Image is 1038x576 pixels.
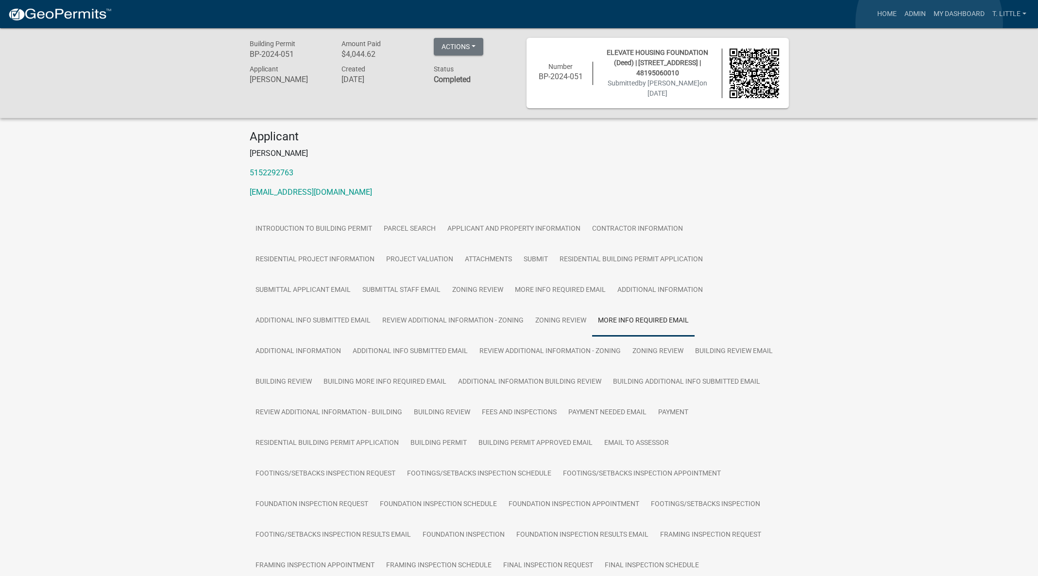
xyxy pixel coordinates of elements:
[408,397,476,428] a: Building Review
[509,275,612,306] a: More Info Required Email
[586,214,689,245] a: Contractor Information
[529,305,592,337] a: Zoning Review
[654,520,767,551] a: Framing Inspection Request
[318,367,452,398] a: Building More Info Required Email
[510,520,654,551] a: Foundation Inspection Results Email
[250,367,318,398] a: Building Review
[503,489,645,520] a: Foundation Inspection Appointment
[459,244,518,275] a: Attachments
[434,38,483,55] button: Actions
[378,214,442,245] a: Parcel search
[930,5,988,23] a: My Dashboard
[554,244,709,275] a: Residential Building Permit Application
[250,458,401,490] a: Footings/Setbacks Inspection Request
[250,336,347,367] a: Additional Information
[401,458,557,490] a: Footings/Setbacks Inspection Schedule
[347,336,474,367] a: Additional Info submitted Email
[446,275,509,306] a: Zoning Review
[250,75,327,84] h6: [PERSON_NAME]
[612,275,709,306] a: Additional Information
[988,5,1030,23] a: T. Little
[374,489,503,520] a: Foundation Inspection Schedule
[442,214,586,245] a: Applicant and Property Information
[341,50,419,59] h6: $4,044.62
[652,397,694,428] a: Payment
[250,168,293,177] a: 5152292763
[250,305,376,337] a: Additional Info submitted Email
[476,397,562,428] a: Fees and Inspections
[562,397,652,428] a: Payment Needed Email
[873,5,901,23] a: Home
[250,50,327,59] h6: BP-2024-051
[689,336,779,367] a: Building Review Email
[405,428,473,459] a: Building Permit
[639,79,699,87] span: by [PERSON_NAME]
[901,5,930,23] a: Admin
[341,65,365,73] span: Created
[250,428,405,459] a: Residential Building Permit Application
[434,65,454,73] span: Status
[250,397,408,428] a: Review Additional Information - Building
[250,40,295,48] span: Building Permit
[341,40,381,48] span: Amount Paid
[250,130,789,144] h4: Applicant
[548,63,573,70] span: Number
[607,49,708,77] span: ELEVATE HOUSING FOUNDATION (Deed) | [STREET_ADDRESS] | 48195060010
[250,65,278,73] span: Applicant
[376,305,529,337] a: Review Additional Information - Zoning
[250,520,417,551] a: Footing/Setbacks Inspection Results Email
[380,244,459,275] a: Project Valuation
[598,428,675,459] a: Email to Assessor
[518,244,554,275] a: Submit
[250,148,789,159] p: [PERSON_NAME]
[473,428,598,459] a: Building Permit Approved Email
[474,336,627,367] a: Review Additional Information - Zoning
[250,275,357,306] a: Submittal Applicant Email
[250,187,372,197] a: [EMAIL_ADDRESS][DOMAIN_NAME]
[250,489,374,520] a: Foundation Inspection Request
[434,75,471,84] strong: Completed
[608,79,707,97] span: Submitted on [DATE]
[357,275,446,306] a: Submittal Staff Email
[645,489,766,520] a: Footings/Setbacks Inspection
[607,367,766,398] a: Building Additional Info submitted Email
[627,336,689,367] a: Zoning Review
[557,458,727,490] a: Footings/setbacks Inspection Appointment
[536,72,586,81] h6: BP-2024-051
[250,244,380,275] a: Residential Project Information
[417,520,510,551] a: Foundation Inspection
[452,367,607,398] a: Additional Information Building Review
[730,49,779,98] img: QR code
[341,75,419,84] h6: [DATE]
[250,214,378,245] a: Introduction to Building Permit
[592,305,695,337] a: More Info Required Email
